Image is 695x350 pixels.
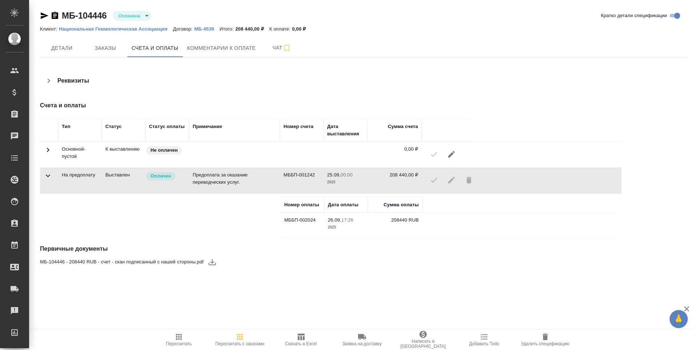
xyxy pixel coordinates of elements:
p: 2025 [327,179,363,186]
p: Все изменения в спецификации заблокированы [105,171,142,179]
p: Оплачен [150,172,171,180]
div: Дата оплаты [328,201,358,208]
td: 208 440,00 ₽ [367,168,422,193]
p: Клиент: [40,26,59,32]
p: К оплате: [269,26,292,32]
a: Национальная Геммологическая Ассоциация [59,25,173,32]
button: Скопировать ссылку [51,11,59,20]
div: Номер счета [284,123,313,130]
p: Национальная Геммологическая Ассоциация [59,26,173,32]
h4: Реквизиты [57,76,89,85]
span: МБ-104446 - 208440 RUB - счет - скан подписанный с нашей стороны.pdf [40,258,204,266]
span: Счета и оплаты [132,44,178,53]
svg: Подписаться [282,44,291,52]
h4: Первичные документы [40,244,471,253]
td: Основной-пустой [58,142,102,167]
div: Статус оплаты [149,123,185,130]
p: Итого: [220,26,235,32]
p: 00:00 [341,172,353,178]
a: МБ-104446 [62,11,107,20]
span: Чат [264,43,299,52]
h4: Счета и оплаты [40,101,471,110]
p: 25.09, [327,172,341,178]
span: Toggle Row Expanded [44,150,52,155]
td: 208440 RUB [368,213,422,238]
p: 208 440,00 ₽ [235,26,269,32]
p: Счет отправлен к выставлению в ардеп, но в 1С не выгружен еще, разблокировать можно только на сто... [105,146,142,153]
p: 2025 [328,224,364,231]
p: Предоплата за оказание переводческих услуг. [193,171,276,186]
button: Оплачена [116,13,142,19]
div: Статус [105,123,122,130]
span: 🙏 [672,311,685,327]
div: Оплачена [113,11,151,21]
p: Договор: [173,26,194,32]
button: Редактировать [443,146,460,163]
span: Детали [44,44,79,53]
td: На предоплату [58,168,102,193]
div: Тип [62,123,71,130]
a: МБ-4539 [194,25,220,32]
p: МБ-4539 [194,26,220,32]
div: Номер оплаты [284,201,319,208]
span: Заказы [88,44,123,53]
div: Сумма оплаты [383,201,419,208]
span: Toggle Row Expanded [44,176,52,181]
div: Дата выставления [327,123,363,138]
div: Примечание [193,123,222,130]
span: Комментарии к оплате [187,44,256,53]
p: Не оплачен [150,147,178,154]
button: Скопировать ссылку для ЯМессенджера [40,11,49,20]
span: Кратко детали спецификации [601,12,667,19]
div: Сумма счета [388,123,418,130]
p: 26.09, [328,217,341,223]
td: МББП-001242 [280,168,324,193]
button: 🙏 [670,310,688,328]
p: 0,00 ₽ [292,26,312,32]
td: 0,00 ₽ [367,142,422,167]
p: 17:26 [341,217,353,223]
td: МББП-002024 [281,213,324,238]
